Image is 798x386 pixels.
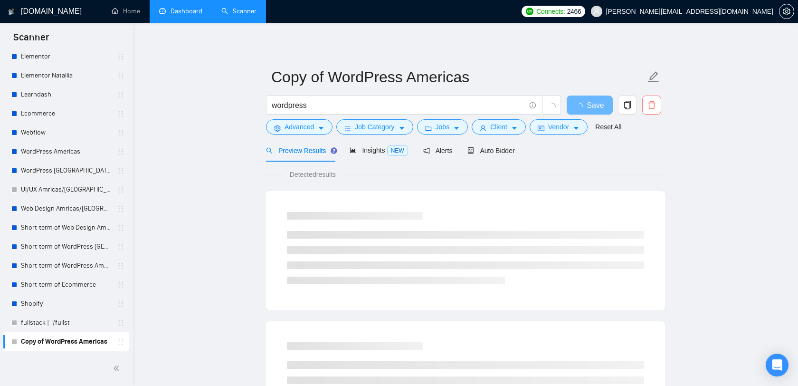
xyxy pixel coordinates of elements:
span: holder [117,224,124,232]
a: Short-term of Web Design Amricas/[GEOGRAPHIC_DATA] [21,218,111,237]
span: Scanner [6,30,57,50]
span: holder [117,53,124,60]
div: Tooltip anchor [330,146,338,155]
a: Elementor [21,47,111,66]
span: Preview Results [266,147,334,154]
a: Short-term of Ecommerce [21,275,111,294]
a: Short-term of WordPress Americas [21,256,111,275]
span: area-chart [350,147,356,154]
span: holder [117,186,124,193]
span: caret-down [453,125,460,132]
span: holder [117,300,124,308]
span: Auto Bidder [467,147,514,154]
a: Elementor Nataliia [21,66,111,85]
span: user [593,8,600,15]
span: info-circle [530,102,536,108]
button: idcardVendorcaret-down [530,119,588,135]
a: Learndash [21,85,111,104]
span: holder [117,72,124,79]
span: Jobs [436,122,450,132]
span: holder [117,129,124,136]
span: holder [117,91,124,98]
a: Shopify [21,294,111,313]
a: WordPress [GEOGRAPHIC_DATA] [21,161,111,180]
a: Web Design Amricas/[GEOGRAPHIC_DATA] [21,199,111,218]
span: robot [467,147,474,154]
span: holder [117,167,124,174]
a: WordPress Americas [21,142,111,161]
span: Connects: [536,6,565,17]
a: dashboardDashboard [159,7,202,15]
span: holder [117,243,124,251]
span: bars [344,125,351,132]
span: delete [643,101,661,109]
span: idcard [538,125,544,132]
span: edit [647,71,660,83]
span: Client [490,122,507,132]
img: logo [8,4,15,19]
div: Open Intercom Messenger [766,354,788,376]
span: NEW [387,145,408,156]
a: Short-term of WordPress [GEOGRAPHIC_DATA] [21,237,111,256]
span: loading [547,103,556,111]
a: searchScanner [221,7,256,15]
img: upwork-logo.png [526,8,533,15]
span: notification [423,147,430,154]
a: fullstack | "/fullst [21,313,111,332]
span: folder [425,125,432,132]
a: Webflow [21,123,111,142]
a: Ecommerce [21,104,111,123]
span: Insights [350,146,408,154]
span: Alerts [423,147,453,154]
span: user [480,125,486,132]
a: Copy of WordPress Americas [21,332,111,351]
a: homeHome [112,7,140,15]
span: holder [117,338,124,346]
span: Job Category [355,122,394,132]
span: copy [618,101,636,109]
span: holder [117,281,124,289]
button: copy [618,96,637,115]
span: caret-down [399,125,405,132]
span: Detected results [283,169,342,180]
span: search [266,147,273,154]
input: Search Freelance Jobs... [272,99,525,111]
span: Vendor [548,122,569,132]
button: folderJobscaret-down [417,119,468,135]
span: holder [117,205,124,212]
button: delete [642,96,661,115]
span: Save [587,99,604,111]
span: setting [274,125,281,132]
span: holder [117,110,124,117]
button: userClientcaret-down [472,119,526,135]
button: Save [567,96,613,115]
a: Reset All [595,122,621,132]
span: caret-down [573,125,579,132]
span: double-left [113,364,123,373]
a: UI/UX Amricas/[GEOGRAPHIC_DATA]/[GEOGRAPHIC_DATA] [21,180,111,199]
a: setting [779,8,794,15]
span: 2466 [567,6,581,17]
button: barsJob Categorycaret-down [336,119,413,135]
span: caret-down [318,125,324,132]
input: Scanner name... [271,65,646,89]
span: caret-down [511,125,518,132]
span: holder [117,262,124,270]
button: setting [779,4,794,19]
button: settingAdvancedcaret-down [266,119,332,135]
span: loading [575,103,587,110]
span: holder [117,148,124,155]
span: Advanced [285,122,314,132]
span: holder [117,319,124,327]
